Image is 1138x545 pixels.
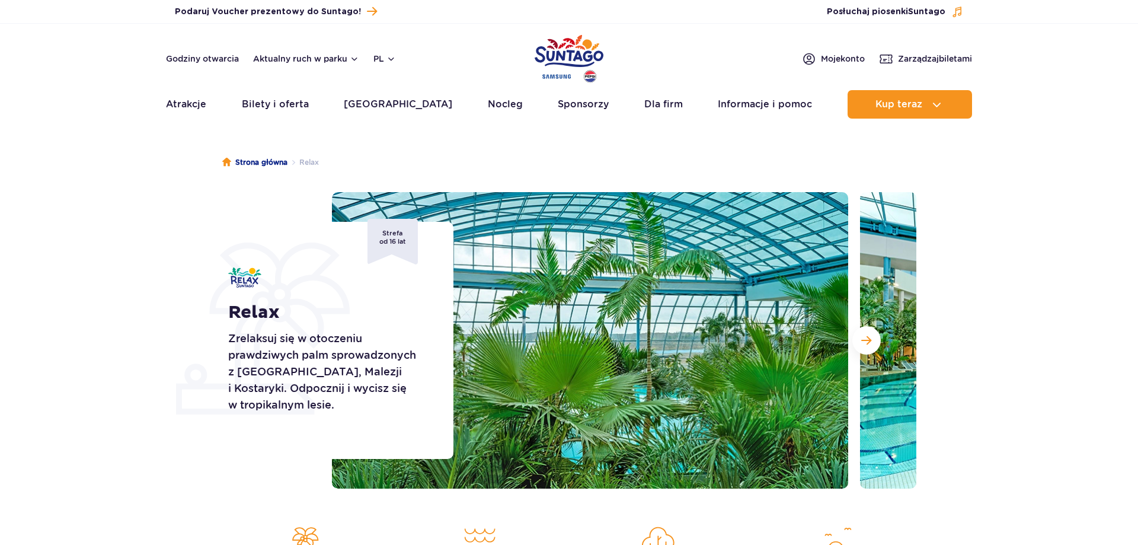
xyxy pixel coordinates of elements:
[228,267,261,288] img: Relax
[488,90,523,119] a: Nocleg
[827,6,963,18] button: Posłuchaj piosenkiSuntago
[875,99,922,110] span: Kup teraz
[879,52,972,66] a: Zarządzajbiletami
[848,90,972,119] button: Kup teraz
[228,302,427,323] h1: Relax
[558,90,609,119] a: Sponsorzy
[166,53,239,65] a: Godziny otwarcia
[242,90,309,119] a: Bilety i oferta
[228,330,427,413] p: Zrelaksuj się w otoczeniu prawdziwych palm sprowadzonych z [GEOGRAPHIC_DATA], Malezji i Kostaryki...
[367,219,418,264] span: Strefa od 16 lat
[344,90,452,119] a: [GEOGRAPHIC_DATA]
[644,90,683,119] a: Dla firm
[802,52,865,66] a: Mojekonto
[852,326,881,355] button: Następny slajd
[287,157,319,168] li: Relax
[535,30,603,84] a: Park of Poland
[908,8,945,16] span: Suntago
[175,6,361,18] span: Podaruj Voucher prezentowy do Suntago!
[898,53,972,65] span: Zarządzaj biletami
[827,6,945,18] span: Posłuchaj piosenki
[222,157,287,168] a: Strona główna
[373,53,396,65] button: pl
[718,90,812,119] a: Informacje i pomoc
[821,53,865,65] span: Moje konto
[253,54,359,63] button: Aktualny ruch w parku
[175,4,377,20] a: Podaruj Voucher prezentowy do Suntago!
[166,90,206,119] a: Atrakcje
